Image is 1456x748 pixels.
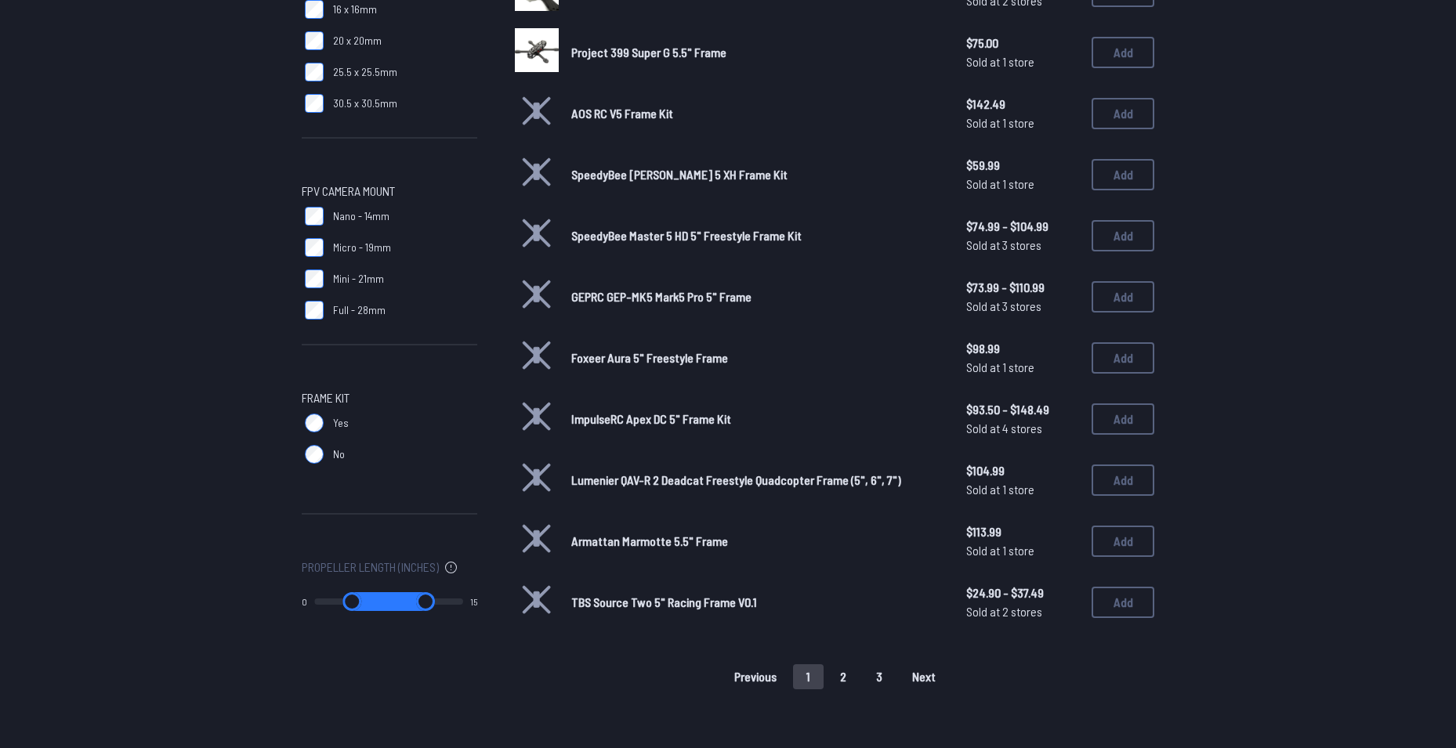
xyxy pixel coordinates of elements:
[827,664,860,689] button: 2
[571,287,941,306] a: GEPRC GEP-MK5 Mark5 Pro 5" Frame
[333,33,382,49] span: 20 x 20mm
[899,664,949,689] button: Next
[1092,342,1154,374] button: Add
[571,533,728,548] span: Armattan Marmotte 5.5" Frame
[515,28,559,77] a: image
[571,226,941,245] a: SpeedyBee Master 5 HD 5" Freestyle Frame Kit
[302,595,307,608] output: 0
[1092,464,1154,496] button: Add
[966,541,1079,560] span: Sold at 1 store
[571,411,731,426] span: ImpulseRC Apex DC 5" Frame Kit
[333,240,391,255] span: Micro - 19mm
[305,238,324,257] input: Micro - 19mm
[571,289,752,304] span: GEPRC GEP-MK5 Mark5 Pro 5" Frame
[305,445,324,464] input: No
[571,472,901,487] span: Lumenier QAV-R 2 Deadcat Freestyle Quadcopter Frame (5", 6", 7")
[966,114,1079,132] span: Sold at 1 store
[305,414,324,432] input: Yes
[966,52,1079,71] span: Sold at 1 store
[305,301,324,320] input: Full - 28mm
[305,269,324,288] input: Mini - 21mm
[333,208,389,224] span: Nano - 14mm
[793,664,824,689] button: 1
[302,558,439,576] span: Propeller Length (Inches)
[571,106,673,121] span: AOS RC V5 Frame Kit
[571,349,941,367] a: Foxeer Aura 5" Freestyle Frame
[966,584,1079,602] span: $24.90 - $37.49
[966,419,1079,438] span: Sold at 4 stores
[470,595,477,608] output: 15
[305,63,324,81] input: 25.5 x 25.5mm
[515,28,559,72] img: image
[966,34,1079,52] span: $75.00
[571,165,941,184] a: SpeedyBee [PERSON_NAME] 5 XH Frame Kit
[333,302,386,318] span: Full - 28mm
[333,96,397,111] span: 30.5 x 30.5mm
[302,388,350,407] span: Frame Kit
[571,593,941,612] a: TBS Source Two 5" Racing Frame V0.1
[966,217,1079,236] span: $74.99 - $104.99
[966,358,1079,377] span: Sold at 1 store
[333,2,377,17] span: 16 x 16mm
[571,228,802,243] span: SpeedyBee Master 5 HD 5" Freestyle Frame Kit
[333,446,345,462] span: No
[571,410,941,428] a: ImpulseRC Apex DC 5" Frame Kit
[966,480,1079,499] span: Sold at 1 store
[966,95,1079,114] span: $142.49
[1092,159,1154,190] button: Add
[305,31,324,50] input: 20 x 20mm
[1092,281,1154,313] button: Add
[912,670,936,683] span: Next
[302,182,395,201] span: FPV Camera Mount
[966,236,1079,255] span: Sold at 3 stores
[966,297,1079,316] span: Sold at 3 stores
[1092,403,1154,435] button: Add
[966,602,1079,621] span: Sold at 2 stores
[966,278,1079,297] span: $73.99 - $110.99
[571,532,941,551] a: Armattan Marmotte 5.5" Frame
[571,594,757,609] span: TBS Source Two 5" Racing Frame V0.1
[966,175,1079,193] span: Sold at 1 store
[966,156,1079,175] span: $59.99
[571,350,728,365] span: Foxeer Aura 5" Freestyle Frame
[571,45,726,60] span: Project 399 Super G 5.5" Frame
[333,64,397,80] span: 25.5 x 25.5mm
[1092,98,1154,129] button: Add
[1092,37,1154,68] button: Add
[571,43,941,62] a: Project 399 Super G 5.5" Frame
[1092,220,1154,251] button: Add
[966,339,1079,358] span: $98.99
[1092,587,1154,618] button: Add
[863,664,896,689] button: 3
[571,471,941,490] a: Lumenier QAV-R 2 Deadcat Freestyle Quadcopter Frame (5", 6", 7")
[305,207,324,226] input: Nano - 14mm
[333,415,349,431] span: Yes
[1092,526,1154,557] button: Add
[966,522,1079,541] span: $113.99
[333,271,384,287] span: Mini - 21mm
[305,94,324,113] input: 30.5 x 30.5mm
[966,461,1079,480] span: $104.99
[571,104,941,123] a: AOS RC V5 Frame Kit
[966,400,1079,419] span: $93.50 - $148.49
[571,167,788,182] span: SpeedyBee [PERSON_NAME] 5 XH Frame Kit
